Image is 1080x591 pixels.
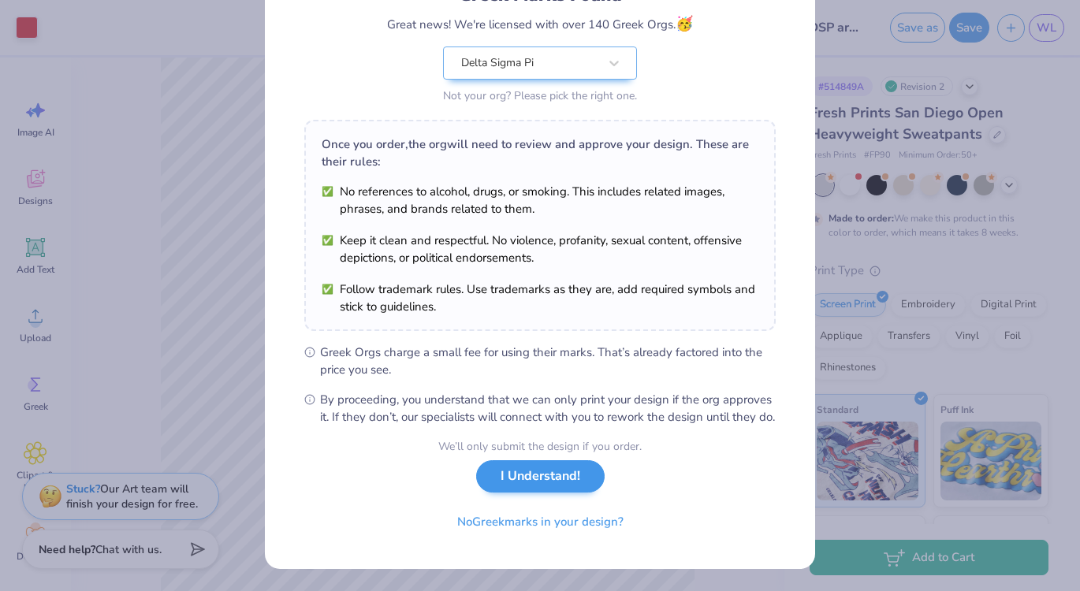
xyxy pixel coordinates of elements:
[438,438,642,455] div: We’ll only submit the design if you order.
[320,391,776,426] span: By proceeding, you understand that we can only print your design if the org approves it. If they ...
[322,232,758,266] li: Keep it clean and respectful. No violence, profanity, sexual content, offensive depictions, or po...
[387,13,693,35] div: Great news! We're licensed with over 140 Greek Orgs.
[322,136,758,170] div: Once you order, the org will need to review and approve your design. These are their rules:
[322,281,758,315] li: Follow trademark rules. Use trademarks as they are, add required symbols and stick to guidelines.
[676,14,693,33] span: 🥳
[444,506,637,538] button: NoGreekmarks in your design?
[320,344,776,378] span: Greek Orgs charge a small fee for using their marks. That’s already factored into the price you see.
[476,460,605,492] button: I Understand!
[443,87,637,104] div: Not your org? Please pick the right one.
[322,183,758,217] li: No references to alcohol, drugs, or smoking. This includes related images, phrases, and brands re...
